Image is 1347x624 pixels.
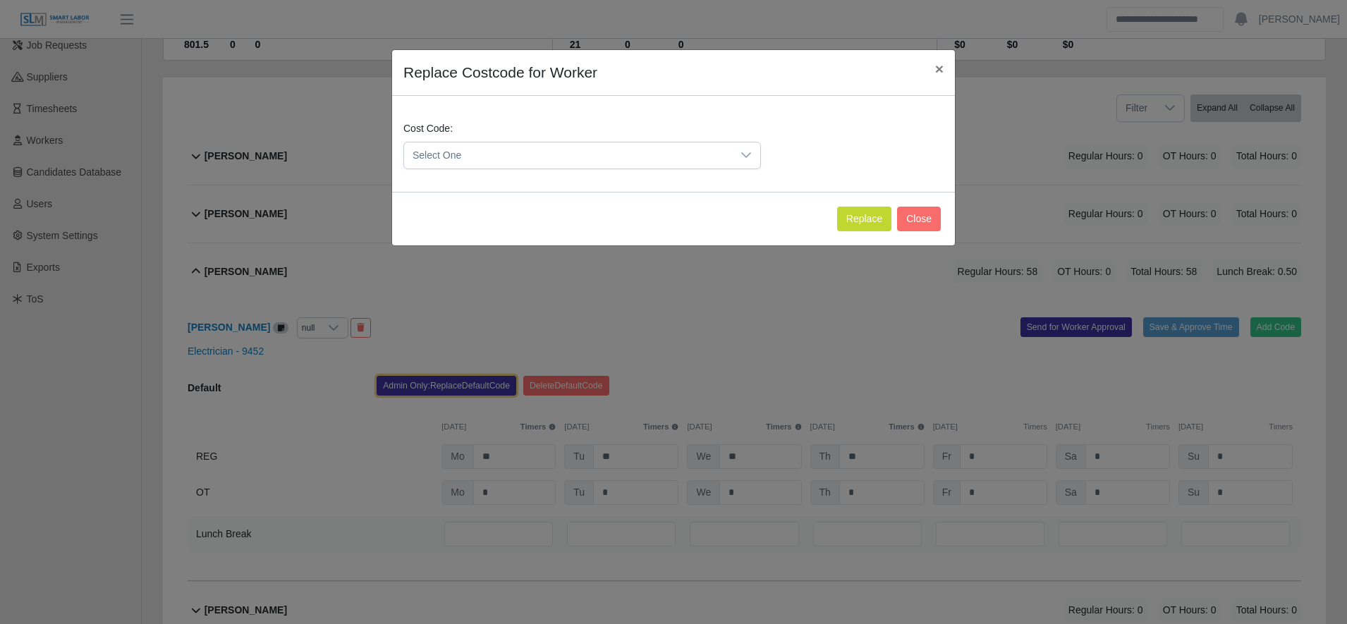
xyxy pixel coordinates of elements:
button: Close [924,50,955,87]
span: Select One [404,142,732,169]
button: Close [897,207,941,231]
h4: Replace Costcode for Worker [403,61,597,84]
button: Replace [837,207,891,231]
span: × [935,61,944,77]
label: Cost Code: [403,121,453,136]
